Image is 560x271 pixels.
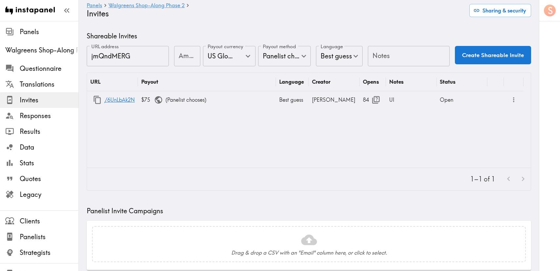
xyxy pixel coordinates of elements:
[437,91,487,108] div: Open
[87,31,531,41] h5: Shareable Invites
[20,248,78,257] span: Strategists
[20,190,78,199] span: Legacy
[20,27,78,36] span: Panels
[508,94,519,105] button: more
[309,91,360,108] div: [PERSON_NAME]
[469,4,531,17] button: Sharing & security
[5,46,78,55] span: Walgreens Shop-Along Phase 2
[20,158,78,168] span: Stats
[231,249,387,256] h6: Drag & drop a CSV with an "Email" column here, or click to select.
[258,46,311,66] div: Panelist chooses
[138,91,276,108] div: ( Panelist chooses )
[208,43,243,50] label: Payout currency
[104,92,135,108] a: /6UnLbAk2N
[363,78,379,85] div: Opens
[386,91,437,108] div: UI
[276,91,309,108] div: Best guess
[90,78,101,85] div: URL
[87,9,464,18] h4: Invites
[20,127,78,136] span: Results
[20,174,78,183] span: Quotes
[87,3,102,9] a: Panels
[141,78,158,85] div: Payout
[108,3,185,9] a: Walgreens Shop-Along Phase 2
[20,111,78,120] span: Responses
[20,143,78,152] span: Data
[141,96,166,103] span: $75
[91,43,119,50] label: URL address
[316,46,363,66] div: Best guess
[263,43,296,50] label: Payout method
[20,95,78,105] span: Invites
[243,51,253,61] button: Open
[279,78,304,85] div: Language
[470,175,495,184] p: 1–1 of 1
[321,43,343,50] label: Language
[440,78,456,85] div: Status
[20,217,78,226] span: Clients
[20,80,78,89] span: Translations
[455,46,531,64] button: Create Shareable Invite
[312,78,330,85] div: Creator
[389,78,404,85] div: Notes
[543,4,556,17] button: S
[20,232,78,241] span: Panelists
[548,5,553,16] span: S
[363,92,383,108] div: 84
[87,206,531,216] h5: Panelist Invite Campaigns
[20,64,78,73] span: Questionnaire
